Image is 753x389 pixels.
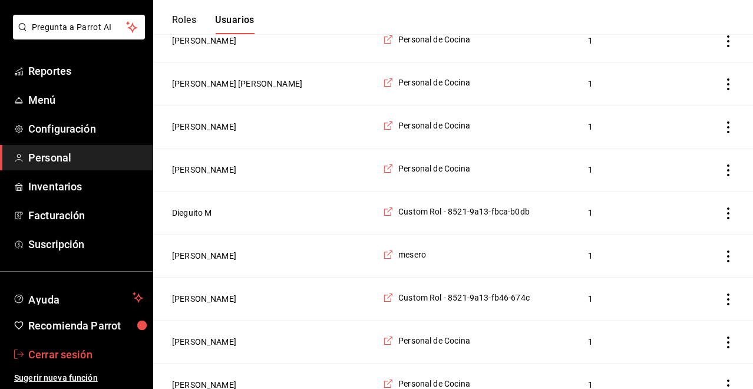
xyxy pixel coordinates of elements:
[722,121,734,133] button: actions
[383,335,470,347] a: Personal de Cocina
[383,249,426,261] a: mesero
[215,14,255,34] button: Usuarios
[172,207,212,219] button: Dieguito M
[383,292,530,304] a: Custom Rol - 8521-9a13-fb46-674c
[383,120,470,131] a: Personal de Cocina
[14,372,143,384] span: Sugerir nueva función
[398,34,470,45] span: Personal de Cocina
[398,120,470,131] span: Personal de Cocina
[588,207,685,219] span: 1
[28,179,143,194] span: Inventarios
[722,35,734,47] button: actions
[722,207,734,219] button: actions
[172,336,236,348] button: [PERSON_NAME]
[722,164,734,176] button: actions
[722,78,734,90] button: actions
[8,29,145,42] a: Pregunta a Parrot AI
[398,77,470,88] span: Personal de Cocina
[398,335,470,347] span: Personal de Cocina
[398,249,426,261] span: mesero
[722,294,734,305] button: actions
[172,14,255,34] div: navigation tabs
[28,121,143,137] span: Configuración
[28,150,143,166] span: Personal
[588,250,685,262] span: 1
[172,14,196,34] button: Roles
[588,78,685,90] span: 1
[172,78,302,90] button: [PERSON_NAME] [PERSON_NAME]
[28,291,128,305] span: Ayuda
[13,15,145,39] button: Pregunta a Parrot AI
[383,77,470,88] a: Personal de Cocina
[722,337,734,348] button: actions
[398,163,470,174] span: Personal de Cocina
[398,206,530,217] span: Custom Rol - 8521-9a13-fbca-b0db
[398,292,530,304] span: Custom Rol - 8521-9a13-fb46-674c
[28,347,143,362] span: Cerrar sesión
[28,236,143,252] span: Suscripción
[172,250,236,262] button: [PERSON_NAME]
[588,35,685,47] span: 1
[172,164,236,176] button: [PERSON_NAME]
[588,164,685,176] span: 1
[28,92,143,108] span: Menú
[172,121,236,133] button: [PERSON_NAME]
[32,21,127,34] span: Pregunta a Parrot AI
[588,336,685,348] span: 1
[383,163,470,174] a: Personal de Cocina
[383,206,530,217] a: Custom Rol - 8521-9a13-fbca-b0db
[172,293,236,305] button: [PERSON_NAME]
[588,121,685,133] span: 1
[28,318,143,334] span: Recomienda Parrot
[722,250,734,262] button: actions
[172,35,236,47] button: [PERSON_NAME]
[588,293,685,305] span: 1
[383,34,470,45] a: Personal de Cocina
[28,63,143,79] span: Reportes
[28,207,143,223] span: Facturación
